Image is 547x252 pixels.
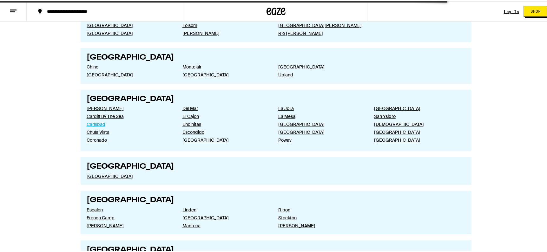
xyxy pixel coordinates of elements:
[182,206,268,211] a: Linden
[182,136,268,142] a: [GEOGRAPHIC_DATA]
[87,222,172,227] a: [PERSON_NAME]
[374,128,460,134] a: [GEOGRAPHIC_DATA]
[87,162,466,169] h2: [GEOGRAPHIC_DATA]
[278,136,364,142] a: Poway
[278,63,364,68] a: [GEOGRAPHIC_DATA]
[374,136,460,142] a: [GEOGRAPHIC_DATA]
[182,63,268,68] a: Montclair
[182,21,268,27] a: Folsom
[87,63,172,68] a: Chino
[182,71,268,76] a: [GEOGRAPHIC_DATA]
[278,128,364,134] a: [GEOGRAPHIC_DATA]
[87,53,466,60] h2: [GEOGRAPHIC_DATA]
[182,120,268,126] a: Encinitas
[278,112,364,118] a: La Mesa
[87,136,172,142] a: Coronado
[374,112,460,118] a: San Ysidro
[4,4,46,10] span: Hi. Need any help?
[87,29,172,35] a: [GEOGRAPHIC_DATA]
[278,222,364,227] a: [PERSON_NAME]
[87,104,172,110] a: [PERSON_NAME]
[87,172,172,178] a: [GEOGRAPHIC_DATA]
[182,128,268,134] a: Escondido
[182,112,268,118] a: El Cajon
[278,71,364,76] a: Upland
[87,112,172,118] a: Cardiff By The Sea
[278,29,364,35] a: Rio [PERSON_NAME]
[87,214,172,219] a: French Camp
[182,222,268,227] a: Manteca
[87,120,172,126] a: Carlsbad
[531,8,541,12] span: Shop
[182,104,268,110] a: Del Mar
[374,120,460,126] a: [DEMOGRAPHIC_DATA]
[182,29,268,35] a: [PERSON_NAME]
[278,214,364,219] a: Stockton
[87,71,172,76] a: [GEOGRAPHIC_DATA]
[87,94,466,102] h2: [GEOGRAPHIC_DATA]
[278,21,364,27] a: [GEOGRAPHIC_DATA][PERSON_NAME]
[87,206,172,211] a: Escalon
[278,120,364,126] a: [GEOGRAPHIC_DATA]
[87,21,172,27] a: [GEOGRAPHIC_DATA]
[182,214,268,219] a: [GEOGRAPHIC_DATA]
[87,128,172,134] a: Chula Vista
[87,195,466,203] h2: [GEOGRAPHIC_DATA]
[374,104,460,110] a: [GEOGRAPHIC_DATA]
[278,206,364,211] a: Ripon
[278,104,364,110] a: La Jolla
[504,8,519,12] a: Log In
